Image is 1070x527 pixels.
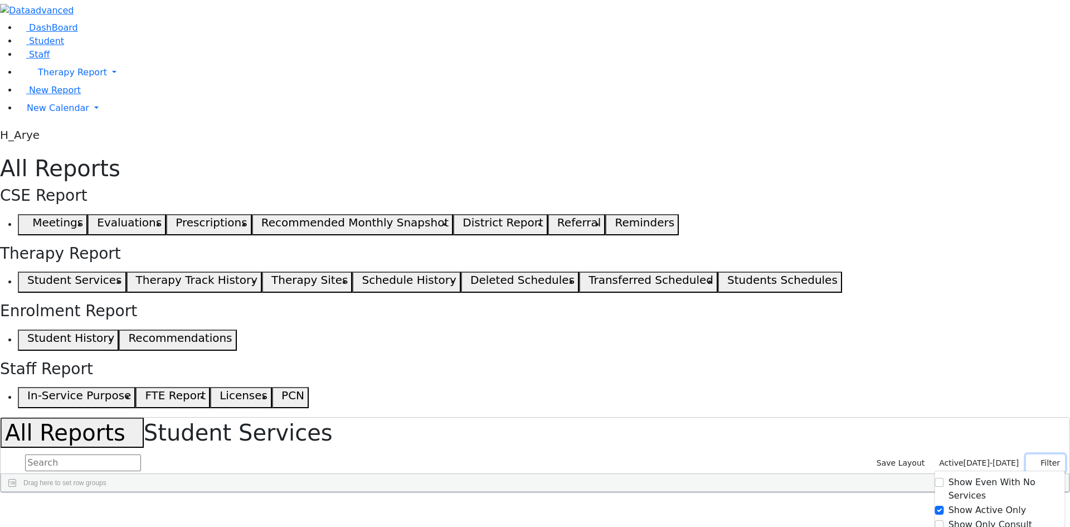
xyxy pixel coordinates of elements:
h5: Recommendations [128,331,232,345]
h5: Schedule History [362,273,456,287]
button: Save Layout [872,455,930,472]
h5: In-Service Purpose [27,389,131,402]
button: In-Service Purpose [18,387,135,408]
button: Student History [18,330,119,351]
span: Staff [29,49,50,60]
button: Therapy Sites [262,272,352,293]
button: Evaluations [87,214,166,235]
h5: Meetings [32,216,83,229]
span: DashBoard [29,22,78,33]
button: All Reports [1,418,144,448]
h5: Prescriptions [176,216,247,229]
button: Student Services [18,272,127,293]
span: Drag here to set row groups [23,479,106,487]
button: Therapy Track History [127,272,262,293]
button: Filter [1026,455,1065,472]
a: DashBoard [18,22,78,33]
h5: Student History [27,331,114,345]
input: Show Even With No Services [935,478,944,487]
span: Active [939,458,963,467]
a: Staff [18,49,50,60]
button: FTE Report [135,387,210,408]
label: Show Even With No Services [949,476,1065,502]
button: Prescriptions [166,214,251,235]
button: Transferred Scheduled [579,272,718,293]
h5: PCN [281,389,304,402]
button: Licenses [210,387,272,408]
h5: Therapy Sites [271,273,348,287]
span: New Report [29,85,81,95]
button: Deleted Schedules [461,272,579,293]
button: Referral [548,214,606,235]
span: Therapy Report [38,67,107,78]
a: New Report [18,85,81,95]
label: Show Active Only [949,504,1026,517]
h5: Reminders [615,216,674,229]
button: Recommendations [119,330,236,351]
a: Student [18,36,64,46]
span: Student [29,36,64,46]
button: Meetings [18,214,87,235]
a: New Calendar [18,97,1070,119]
h5: Therapy Track History [136,273,257,287]
span: New Calendar [27,103,89,113]
h5: Recommended Monthly Snapshot [261,216,449,229]
button: Reminders [605,214,679,235]
h5: FTE Report [145,389,206,402]
h5: Evaluations [97,216,162,229]
button: Recommended Monthly Snapshot [252,214,454,235]
h5: Transferred Scheduled [588,273,713,287]
input: Show Active Only [935,506,944,515]
input: Search [25,455,141,471]
span: [DATE]-[DATE] [964,458,1019,467]
h5: Licenses [220,389,267,402]
a: Therapy Report [18,61,1070,84]
h5: Students Schedules [727,273,838,287]
button: PCN [272,387,309,408]
button: District Report [453,214,548,235]
button: Schedule History [352,272,460,293]
h5: Referral [557,216,601,229]
h5: District Report [463,216,543,229]
h1: Student Services [1,418,1069,448]
button: Students Schedules [718,272,842,293]
h5: Student Services [27,273,121,287]
h5: Deleted Schedules [470,273,575,287]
